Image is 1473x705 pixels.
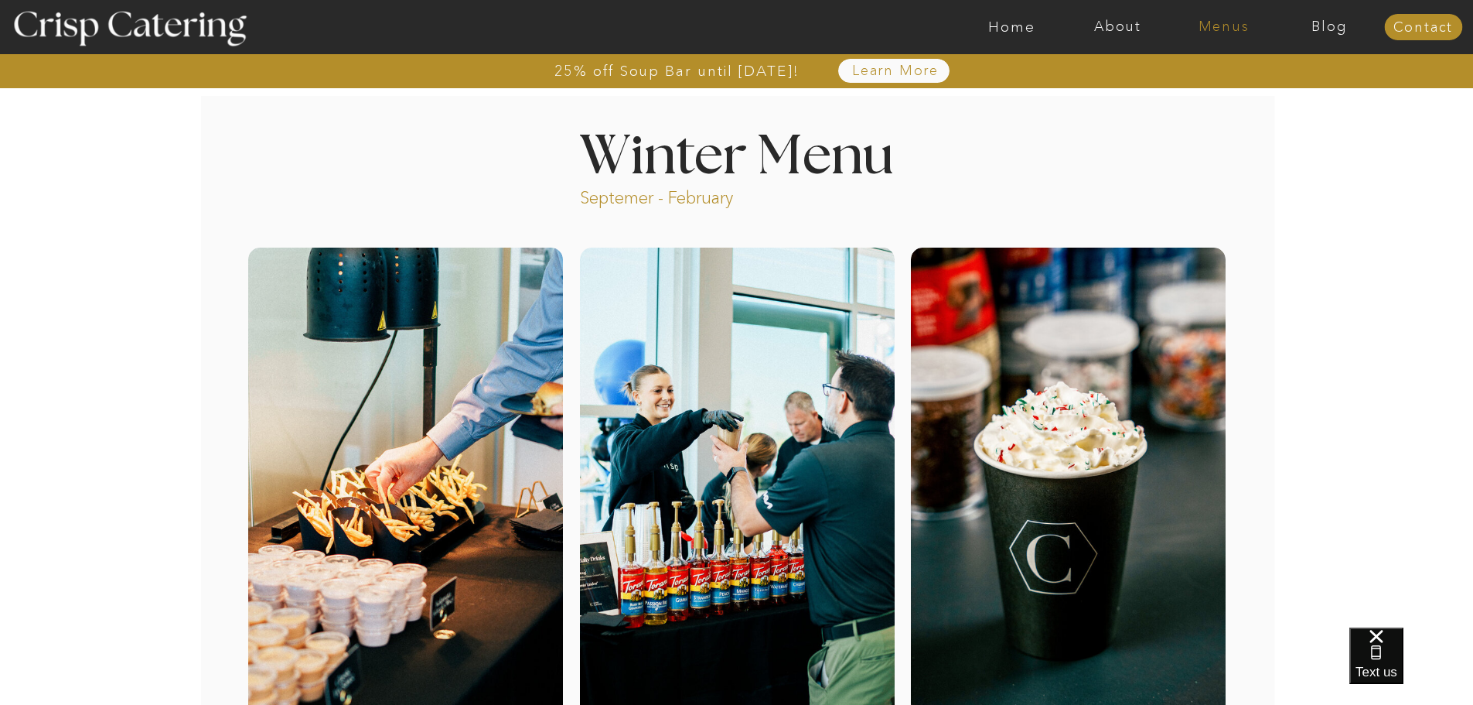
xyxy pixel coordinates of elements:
[499,63,855,79] a: 25% off Soup Bar until [DATE]!
[1171,19,1277,35] a: Menus
[1065,19,1171,35] a: About
[1277,19,1383,35] a: Blog
[959,19,1065,35] a: Home
[522,130,952,176] h1: Winter Menu
[1384,20,1462,36] a: Contact
[817,63,975,79] a: Learn More
[1349,628,1473,705] iframe: podium webchat widget bubble
[580,187,793,204] p: Septemer - February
